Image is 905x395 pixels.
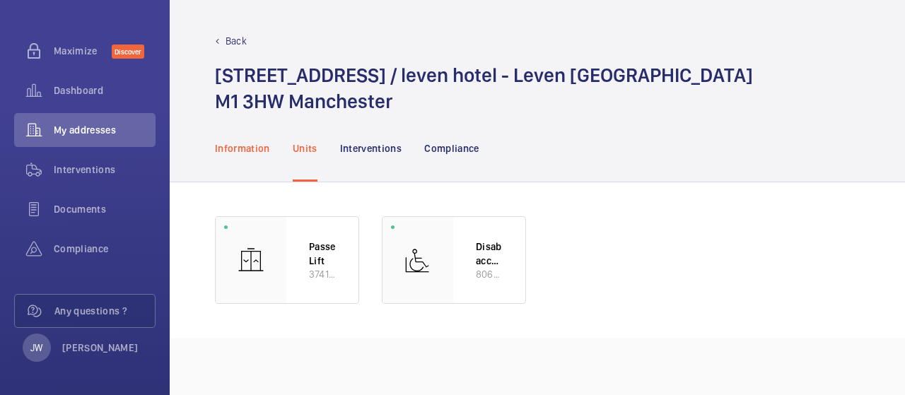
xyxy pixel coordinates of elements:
[340,141,402,155] p: Interventions
[54,163,156,177] span: Interventions
[54,44,112,58] span: Maximize
[112,45,144,59] span: Discover
[293,141,317,155] p: Units
[424,141,479,155] p: Compliance
[30,341,42,355] p: JW
[309,267,336,281] p: 37415891
[476,267,503,281] p: 80610135
[62,341,139,355] p: [PERSON_NAME]
[404,246,432,274] img: platform_lift.svg
[476,240,503,267] p: Disabled access Platform Lift, 2 stops
[54,242,156,256] span: Compliance
[54,202,156,216] span: Documents
[54,304,155,318] span: Any questions ?
[215,141,270,155] p: Information
[237,246,265,274] img: elevator.svg
[54,83,156,98] span: Dashboard
[215,62,753,114] h1: [STREET_ADDRESS] / leven hotel - Leven [GEOGRAPHIC_DATA] M1 3HW Manchester
[309,240,336,267] p: Passenger Lift
[226,34,247,48] p: Back
[54,123,156,137] span: My addresses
